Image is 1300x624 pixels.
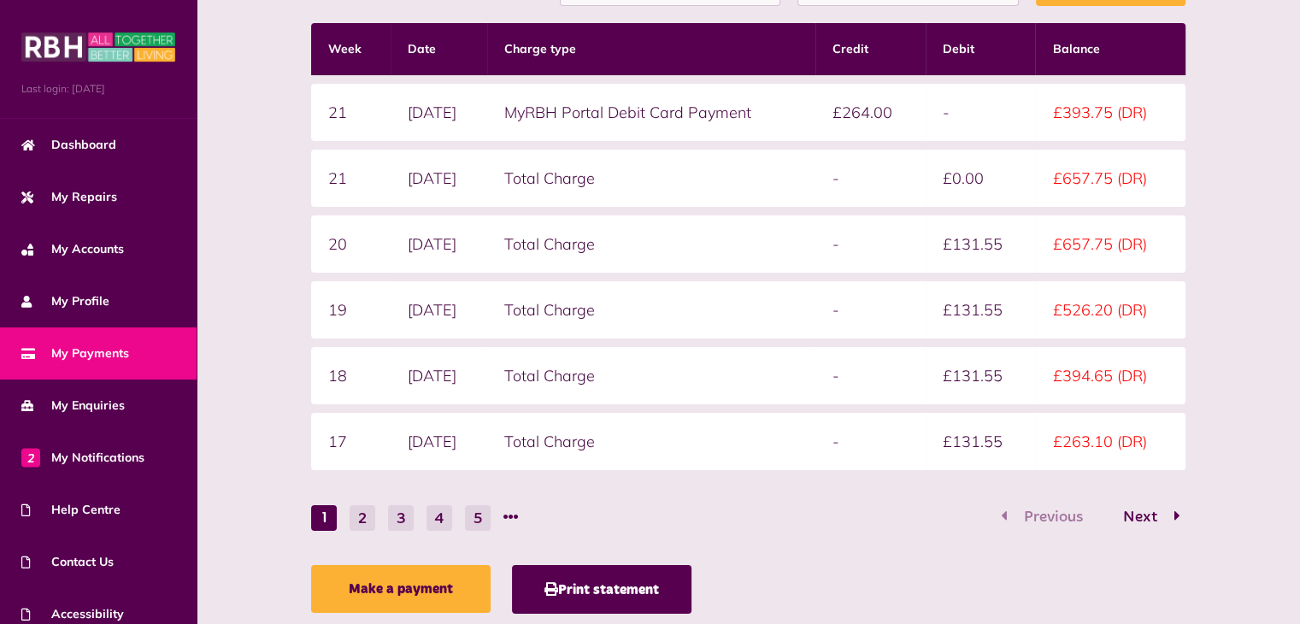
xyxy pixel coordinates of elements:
td: £264.00 [815,84,926,141]
span: Accessibility [21,605,124,623]
td: - [815,347,926,404]
span: My Enquiries [21,397,125,415]
td: - [815,281,926,338]
td: [DATE] [391,347,487,404]
td: - [815,150,926,207]
button: Go to page 3 [388,505,414,531]
button: Go to page 4 [426,505,452,531]
td: 21 [311,150,390,207]
td: [DATE] [391,215,487,273]
td: [DATE] [391,413,487,470]
td: - [815,413,926,470]
td: 17 [311,413,390,470]
td: 19 [311,281,390,338]
th: Credit [815,23,926,75]
td: 18 [311,347,390,404]
td: Total Charge [487,215,815,273]
td: [DATE] [391,150,487,207]
td: Total Charge [487,413,815,470]
span: My Repairs [21,188,117,206]
td: - [815,215,926,273]
th: Week [311,23,390,75]
span: My Profile [21,292,109,310]
td: 21 [311,84,390,141]
td: £0.00 [926,150,1036,207]
th: Balance [1035,23,1185,75]
th: Debit [926,23,1036,75]
th: Charge type [487,23,815,75]
td: £657.75 (DR) [1035,150,1185,207]
td: - [926,84,1036,141]
td: £131.55 [926,413,1036,470]
td: £657.75 (DR) [1035,215,1185,273]
td: £131.55 [926,215,1036,273]
span: Next [1110,509,1170,525]
td: Total Charge [487,150,815,207]
td: £131.55 [926,347,1036,404]
td: 20 [311,215,390,273]
span: Dashboard [21,136,116,154]
td: [DATE] [391,84,487,141]
td: £526.20 (DR) [1035,281,1185,338]
td: £263.10 (DR) [1035,413,1185,470]
button: Go to page 2 [350,505,375,531]
span: My Payments [21,344,129,362]
td: [DATE] [391,281,487,338]
img: MyRBH [21,30,175,64]
td: £393.75 (DR) [1035,84,1185,141]
button: Print statement [512,565,691,614]
td: MyRBH Portal Debit Card Payment [487,84,815,141]
td: £131.55 [926,281,1036,338]
th: Date [391,23,487,75]
span: My Notifications [21,449,144,467]
a: Make a payment [311,565,491,613]
span: Last login: [DATE] [21,81,175,97]
span: 2 [21,448,40,467]
button: Go to page 2 [1105,505,1185,530]
button: Go to page 5 [465,505,491,531]
span: Help Centre [21,501,121,519]
span: My Accounts [21,240,124,258]
td: Total Charge [487,281,815,338]
td: Total Charge [487,347,815,404]
span: Contact Us [21,553,114,571]
td: £394.65 (DR) [1035,347,1185,404]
